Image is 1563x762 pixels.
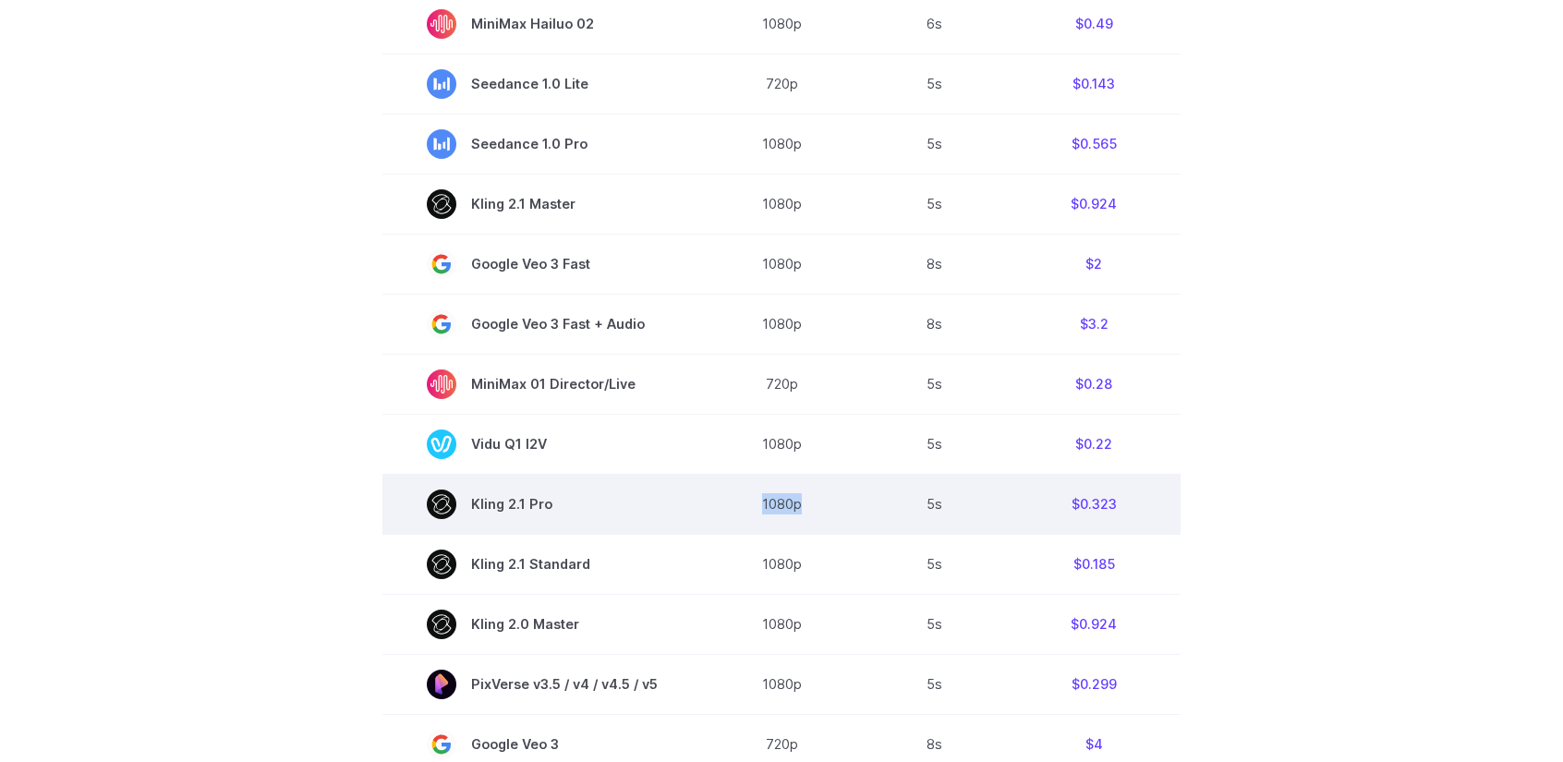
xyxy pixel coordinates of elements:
[702,474,861,534] td: 1080p
[1007,174,1181,234] td: $0.924
[427,189,658,219] span: Kling 2.1 Master
[1007,294,1181,354] td: $3.2
[427,249,658,279] span: Google Veo 3 Fast
[702,354,861,414] td: 720p
[1007,594,1181,654] td: $0.924
[427,9,658,39] span: MiniMax Hailuo 02
[702,114,861,174] td: 1080p
[861,594,1007,654] td: 5s
[427,730,658,759] span: Google Veo 3
[861,114,1007,174] td: 5s
[861,414,1007,474] td: 5s
[427,490,658,519] span: Kling 2.1 Pro
[427,429,658,459] span: Vidu Q1 I2V
[427,129,658,159] span: Seedance 1.0 Pro
[861,234,1007,294] td: 8s
[1007,654,1181,714] td: $0.299
[1007,234,1181,294] td: $2
[861,654,1007,714] td: 5s
[702,414,861,474] td: 1080p
[1007,114,1181,174] td: $0.565
[702,534,861,594] td: 1080p
[861,354,1007,414] td: 5s
[861,174,1007,234] td: 5s
[702,294,861,354] td: 1080p
[702,654,861,714] td: 1080p
[702,234,861,294] td: 1080p
[427,610,658,639] span: Kling 2.0 Master
[427,309,658,339] span: Google Veo 3 Fast + Audio
[427,369,658,399] span: MiniMax 01 Director/Live
[427,670,658,699] span: PixVerse v3.5 / v4 / v4.5 / v5
[702,594,861,654] td: 1080p
[702,174,861,234] td: 1080p
[1007,54,1181,114] td: $0.143
[1007,354,1181,414] td: $0.28
[427,550,658,579] span: Kling 2.1 Standard
[1007,474,1181,534] td: $0.323
[427,69,658,99] span: Seedance 1.0 Lite
[1007,534,1181,594] td: $0.185
[702,54,861,114] td: 720p
[861,294,1007,354] td: 8s
[861,474,1007,534] td: 5s
[1007,414,1181,474] td: $0.22
[861,534,1007,594] td: 5s
[861,54,1007,114] td: 5s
